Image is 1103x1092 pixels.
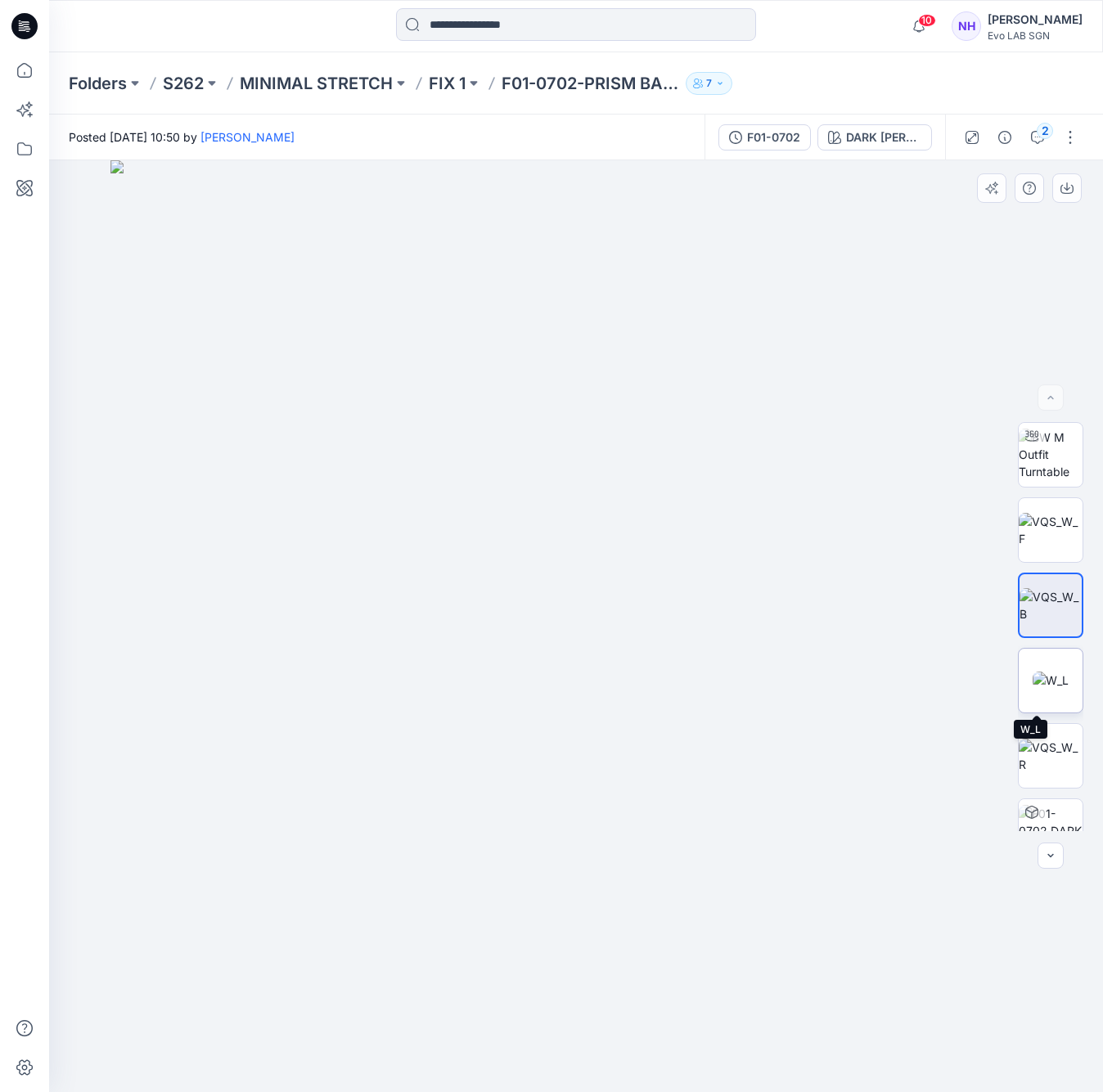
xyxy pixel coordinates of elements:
[502,72,679,95] p: F01-0702-PRISM BARREL
[69,72,127,95] a: Folders
[988,29,1083,42] div: Evo LAB SGN
[1019,805,1083,856] img: F01-0702 DARK LODEN
[718,124,811,151] button: F01-0702
[1033,672,1069,689] img: W_L
[200,130,295,144] a: [PERSON_NAME]
[747,128,800,146] div: F01-0702
[686,72,732,95] button: 7
[163,72,204,95] a: S262
[1019,429,1083,480] img: BW M Outfit Turntable
[1019,739,1083,773] img: VQS_W_R
[952,11,981,41] div: NH
[1020,588,1082,622] img: VQS_W_B
[846,128,921,146] div: DARK [PERSON_NAME]
[1037,123,1053,139] div: 2
[429,72,466,95] a: FIX 1
[69,128,295,146] span: Posted [DATE] 10:50 by
[992,124,1018,151] button: Details
[817,124,932,151] button: DARK [PERSON_NAME]
[110,160,1042,1092] img: eyJhbGciOiJIUzI1NiIsImtpZCI6IjAiLCJzbHQiOiJzZXMiLCJ0eXAiOiJKV1QifQ.eyJkYXRhIjp7InR5cGUiOiJzdG9yYW...
[918,14,936,27] span: 10
[1024,124,1051,151] button: 2
[1019,513,1083,547] img: VQS_W_F
[240,72,393,95] a: MINIMAL STRETCH
[706,74,712,92] p: 7
[988,10,1083,29] div: [PERSON_NAME]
